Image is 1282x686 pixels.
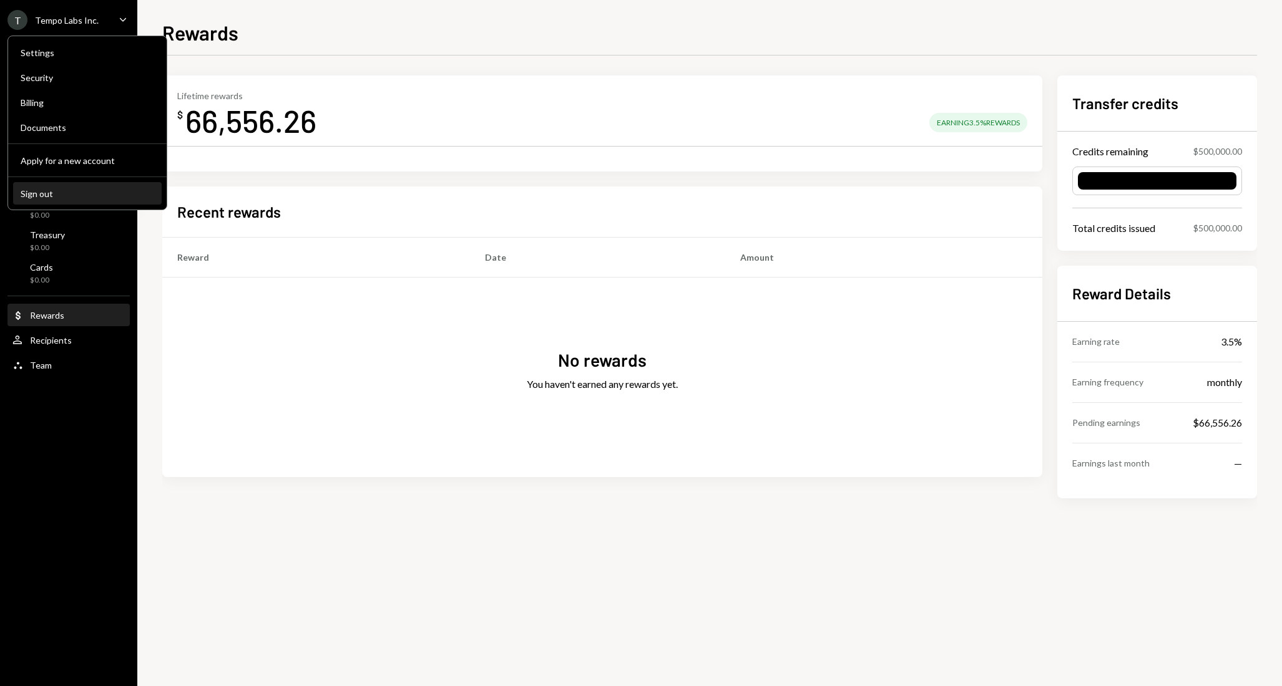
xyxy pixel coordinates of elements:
div: Documents [21,122,154,133]
a: Rewards [7,304,130,326]
a: Treasury$0.00 [7,226,130,256]
div: Settings [21,47,154,58]
div: Apply for a new account [21,155,154,166]
div: Tempo Labs Inc. [35,15,99,26]
div: Earning rate [1072,335,1120,348]
button: Sign out [13,183,162,205]
div: $66,556.26 [1193,415,1242,430]
div: Security [21,72,154,83]
h2: Reward Details [1072,283,1242,304]
div: Billing [21,97,154,108]
h2: Transfer credits [1072,93,1242,114]
th: Amount [725,238,1042,278]
div: Team [30,360,52,370]
div: Earnings last month [1072,457,1150,470]
h1: Rewards [162,20,238,45]
div: — [1234,456,1242,471]
div: You haven't earned any rewards yet. [527,377,678,392]
div: 66,556.26 [185,101,316,140]
div: Treasury [30,229,65,240]
div: $ [177,109,183,121]
a: Settings [13,41,162,64]
div: Earning 3.5% Rewards [929,113,1027,132]
a: Billing [13,91,162,114]
div: $500,000.00 [1193,145,1242,158]
div: $0.00 [30,243,65,253]
div: No rewards [558,348,647,372]
a: Recipients [7,329,130,351]
a: Security [13,66,162,89]
div: Lifetime rewards [177,90,316,101]
button: Apply for a new account [13,150,162,172]
th: Date [470,238,725,278]
div: Total credits issued [1072,221,1155,236]
div: $0.00 [30,275,53,286]
div: Pending earnings [1072,416,1140,429]
div: Cards [30,262,53,273]
div: Sign out [21,188,154,199]
div: $500,000.00 [1193,221,1242,234]
div: $0.00 [30,210,60,221]
div: Rewards [30,310,64,321]
div: monthly [1207,375,1242,390]
a: Cards$0.00 [7,258,130,288]
a: Team [7,354,130,376]
div: Earning frequency [1072,375,1143,389]
h2: Recent rewards [177,201,281,222]
div: 3.5% [1221,334,1242,349]
th: Reward [162,238,470,278]
div: Recipients [30,335,72,345]
div: T [7,10,27,30]
a: Documents [13,116,162,138]
div: Credits remaining [1072,144,1148,159]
